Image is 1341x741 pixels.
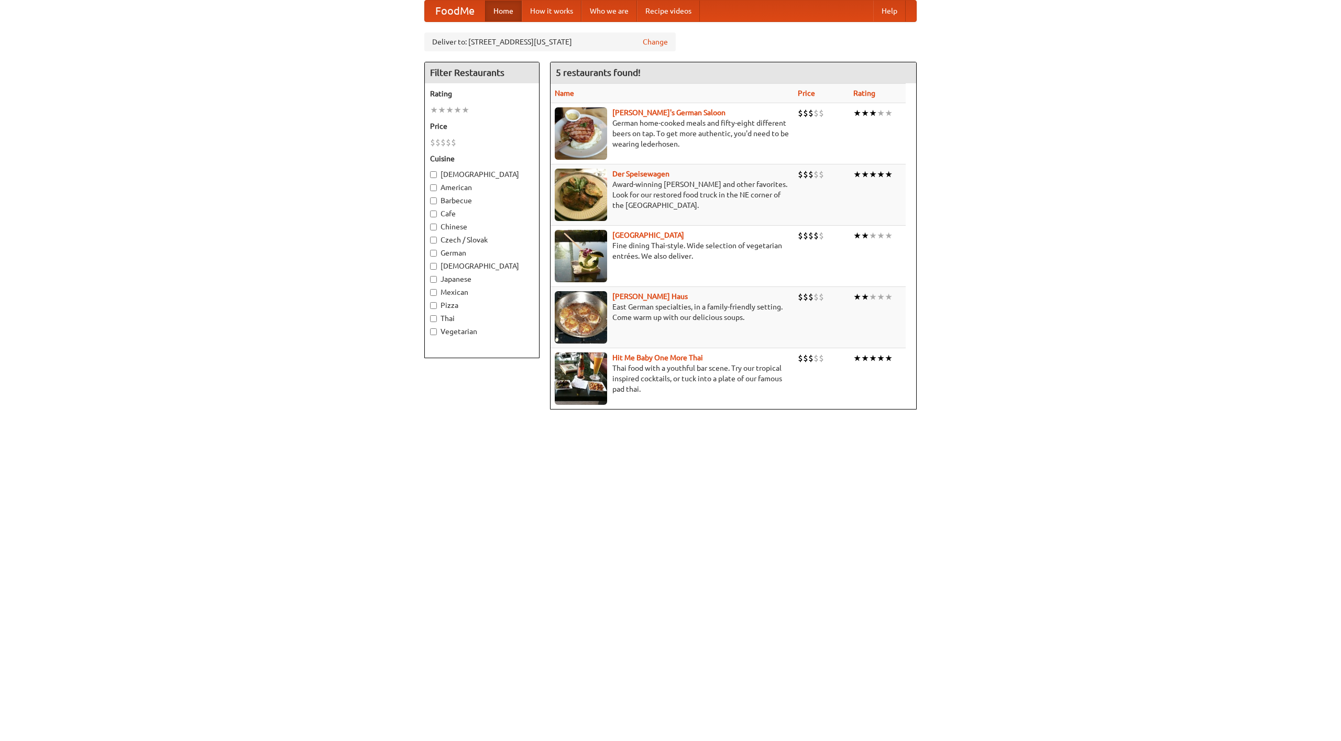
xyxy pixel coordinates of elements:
p: Fine dining Thai-style. Wide selection of vegetarian entrées. We also deliver. [555,240,789,261]
a: Home [485,1,522,21]
a: [GEOGRAPHIC_DATA] [612,231,684,239]
div: Deliver to: [STREET_ADDRESS][US_STATE] [424,32,676,51]
input: Mexican [430,289,437,296]
li: ★ [861,230,869,241]
a: Der Speisewagen [612,170,669,178]
label: [DEMOGRAPHIC_DATA] [430,169,534,180]
a: FoodMe [425,1,485,21]
li: $ [435,137,441,148]
a: [PERSON_NAME]'s German Saloon [612,108,726,117]
li: $ [803,169,808,180]
label: Chinese [430,222,534,232]
li: $ [819,291,824,303]
li: ★ [853,107,861,119]
li: ★ [869,291,877,303]
input: Czech / Slovak [430,237,437,244]
input: German [430,250,437,257]
li: ★ [861,291,869,303]
li: $ [803,230,808,241]
li: ★ [885,169,893,180]
li: $ [814,291,819,303]
li: ★ [438,104,446,116]
label: [DEMOGRAPHIC_DATA] [430,261,534,271]
a: [PERSON_NAME] Haus [612,292,688,301]
li: ★ [885,107,893,119]
p: German home-cooked meals and fifty-eight different beers on tap. To get more authentic, you'd nee... [555,118,789,149]
a: Name [555,89,574,97]
a: Hit Me Baby One More Thai [612,353,703,362]
p: East German specialties, in a family-friendly setting. Come warm up with our delicious soups. [555,302,789,323]
a: Who we are [581,1,637,21]
li: ★ [869,230,877,241]
li: ★ [853,291,861,303]
img: kohlhaus.jpg [555,291,607,344]
li: ★ [877,230,885,241]
li: $ [798,230,803,241]
input: Thai [430,315,437,322]
input: Barbecue [430,197,437,204]
label: Cafe [430,208,534,219]
img: satay.jpg [555,230,607,282]
li: $ [814,107,819,119]
a: Rating [853,89,875,97]
a: How it works [522,1,581,21]
li: ★ [877,169,885,180]
li: $ [798,169,803,180]
a: Change [643,37,668,47]
li: $ [798,107,803,119]
input: Cafe [430,211,437,217]
li: $ [814,352,819,364]
li: $ [803,291,808,303]
li: ★ [869,169,877,180]
p: Thai food with a youthful bar scene. Try our tropical inspired cocktails, or tuck into a plate of... [555,363,789,394]
label: Czech / Slovak [430,235,534,245]
input: [DEMOGRAPHIC_DATA] [430,171,437,178]
h5: Rating [430,89,534,99]
li: $ [819,230,824,241]
img: esthers.jpg [555,107,607,160]
label: Japanese [430,274,534,284]
label: Mexican [430,287,534,297]
li: $ [803,107,808,119]
li: ★ [454,104,461,116]
input: American [430,184,437,191]
li: ★ [446,104,454,116]
input: [DEMOGRAPHIC_DATA] [430,263,437,270]
li: $ [441,137,446,148]
li: $ [798,291,803,303]
input: Chinese [430,224,437,230]
li: ★ [853,352,861,364]
li: ★ [885,291,893,303]
li: $ [808,169,814,180]
ng-pluralize: 5 restaurants found! [556,68,641,78]
h5: Price [430,121,534,131]
li: ★ [885,352,893,364]
li: $ [819,352,824,364]
li: ★ [869,107,877,119]
li: ★ [877,291,885,303]
label: Pizza [430,300,534,311]
input: Pizza [430,302,437,309]
li: $ [803,352,808,364]
li: $ [814,169,819,180]
img: babythai.jpg [555,352,607,405]
li: $ [819,107,824,119]
li: $ [446,137,451,148]
a: Price [798,89,815,97]
li: ★ [853,169,861,180]
label: Barbecue [430,195,534,206]
input: Japanese [430,276,437,283]
li: ★ [861,169,869,180]
li: ★ [461,104,469,116]
li: ★ [853,230,861,241]
li: $ [808,107,814,119]
li: ★ [861,352,869,364]
li: ★ [430,104,438,116]
label: German [430,248,534,258]
li: $ [451,137,456,148]
li: ★ [885,230,893,241]
label: Vegetarian [430,326,534,337]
